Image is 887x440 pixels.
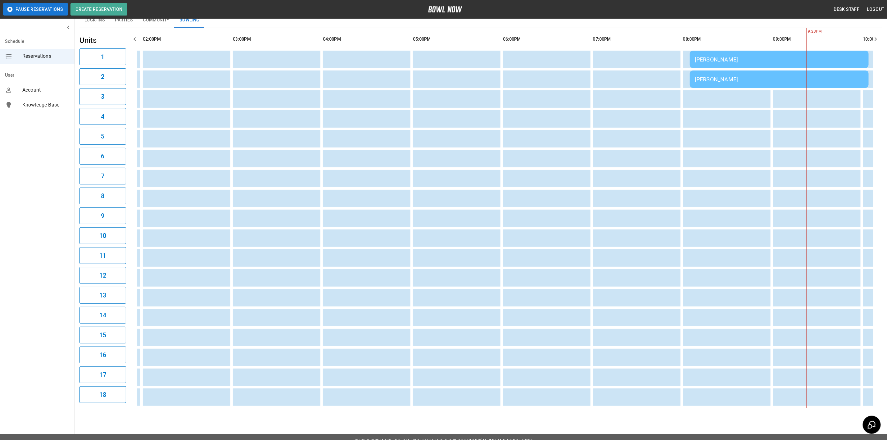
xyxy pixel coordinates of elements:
[99,350,106,360] h6: 16
[174,13,205,28] button: Bowling
[99,270,106,280] h6: 12
[101,211,104,221] h6: 9
[79,88,126,105] button: 3
[70,3,127,16] button: Create Reservation
[79,48,126,65] button: 1
[79,128,126,145] button: 5
[79,168,126,184] button: 7
[3,3,68,16] button: Pause Reservations
[99,390,106,400] h6: 18
[79,267,126,284] button: 12
[79,13,110,28] button: Lock-ins
[22,101,70,109] span: Knowledge Base
[99,290,106,300] h6: 13
[101,191,104,201] h6: 8
[79,386,126,403] button: 18
[79,108,126,125] button: 4
[101,131,104,141] h6: 5
[101,52,104,62] h6: 1
[79,347,126,363] button: 16
[101,92,104,102] h6: 3
[79,13,882,28] div: inventory tabs
[101,111,104,121] h6: 4
[99,231,106,241] h6: 10
[695,76,864,83] div: [PERSON_NAME]
[79,188,126,204] button: 8
[428,6,462,12] img: logo
[99,370,106,380] h6: 17
[99,330,106,340] h6: 15
[79,366,126,383] button: 17
[138,13,174,28] button: Community
[101,171,104,181] h6: 7
[101,151,104,161] h6: 6
[99,310,106,320] h6: 14
[79,327,126,343] button: 15
[79,148,126,165] button: 6
[79,307,126,324] button: 14
[865,4,887,15] button: Logout
[22,52,70,60] span: Reservations
[79,35,126,45] h5: Units
[101,72,104,82] h6: 2
[22,86,70,94] span: Account
[110,13,138,28] button: Parties
[79,227,126,244] button: 10
[79,68,126,85] button: 2
[831,4,862,15] button: Desk Staff
[79,207,126,224] button: 9
[79,247,126,264] button: 11
[807,29,808,35] span: 9:23PM
[99,251,106,261] h6: 11
[695,56,864,63] div: [PERSON_NAME]
[79,287,126,304] button: 13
